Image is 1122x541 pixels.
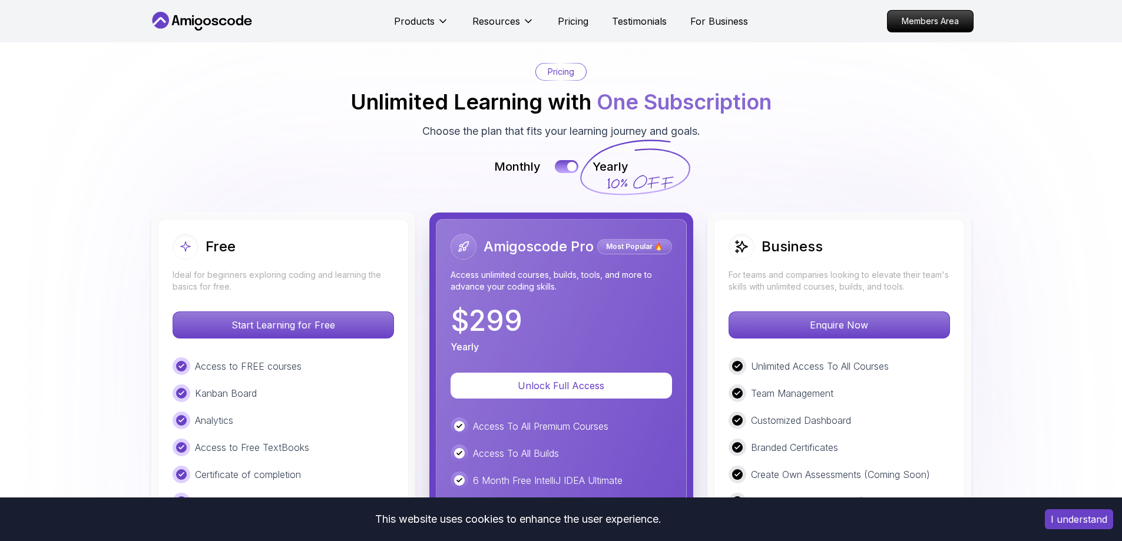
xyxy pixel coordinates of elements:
[751,359,889,373] p: Unlimited Access To All Courses
[729,269,950,293] p: For teams and companies looking to elevate their team's skills with unlimited courses, builds, an...
[599,241,670,253] p: Most Popular 🔥
[173,269,394,293] p: Ideal for beginners exploring coding and learning the basics for free.
[762,237,823,256] h2: Business
[451,340,479,354] p: Yearly
[472,14,534,38] button: Resources
[548,66,574,78] p: Pricing
[195,440,309,454] p: Access to Free TextBooks
[887,10,974,32] a: Members Area
[558,14,588,28] a: Pricing
[751,467,930,482] p: Create Own Assessments (Coming Soon)
[195,467,301,482] p: Certificate of completion
[206,237,236,256] h2: Free
[751,440,838,454] p: Branded Certificates
[751,386,833,400] p: Team Management
[173,319,394,331] a: Start Learning for Free
[729,311,950,338] button: Enquire Now
[473,446,559,460] p: Access To All Builds
[394,14,435,28] p: Products
[751,494,925,509] p: Bring Your Own Content (Coming Soon)
[451,307,522,335] p: $ 299
[729,312,949,338] p: Enquire Now
[173,312,393,338] p: Start Learning for Free
[473,419,608,433] p: Access To All Premium Courses
[195,413,233,427] p: Analytics
[888,11,973,32] p: Members Area
[690,14,748,28] a: For Business
[394,14,449,38] button: Products
[451,380,672,391] a: Unlock Full Access
[473,473,623,487] p: 6 Month Free IntelliJ IDEA Ultimate
[173,311,394,338] button: Start Learning for Free
[195,494,345,509] p: 3 Month Free IntelliJ IDEA Ultimate
[729,319,950,331] a: Enquire Now
[451,269,672,293] p: Access unlimited courses, builds, tools, and more to advance your coding skills.
[451,373,672,399] button: Unlock Full Access
[195,386,257,400] p: Kanban Board
[9,506,1027,532] div: This website uses cookies to enhance the user experience.
[597,89,772,115] span: One Subscription
[494,158,541,175] p: Monthly
[484,237,594,256] h2: Amigoscode Pro
[350,90,772,114] h2: Unlimited Learning with
[422,123,700,140] p: Choose the plan that fits your learning journey and goals.
[195,359,302,373] p: Access to FREE courses
[465,379,658,393] p: Unlock Full Access
[612,14,667,28] a: Testimonials
[1045,509,1113,529] button: Accept cookies
[472,14,520,28] p: Resources
[751,413,851,427] p: Customized Dashboard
